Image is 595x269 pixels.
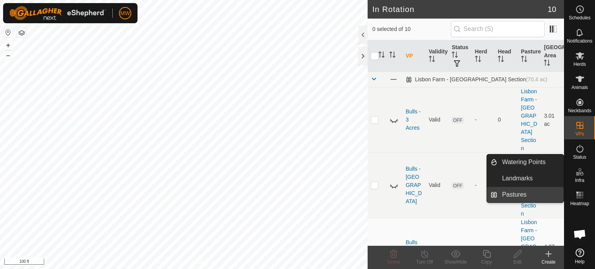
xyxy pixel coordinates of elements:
a: Contact Us [191,259,214,266]
p-sorticon: Activate to sort [498,57,504,63]
img: Gallagher Logo [9,6,106,20]
div: Show/Hide [440,259,471,266]
td: 0 [495,152,518,218]
span: OFF [452,182,463,189]
th: Head [495,40,518,72]
a: Bulls - [GEOGRAPHIC_DATA] [406,166,422,204]
td: Valid [426,152,449,218]
p-sorticon: Activate to sort [452,53,458,59]
span: 10 [548,3,556,15]
td: 0 [495,87,518,152]
p-sorticon: Activate to sort [389,53,396,59]
a: Bulls - 3 Acres [406,108,421,131]
a: Lisbon Farm - [GEOGRAPHIC_DATA] Section [521,88,537,151]
div: Turn Off [409,259,440,266]
span: Infra [575,178,584,183]
button: – [3,51,13,60]
h2: In Rotation [372,5,548,14]
th: Herd [472,40,495,72]
a: Lisbon Farm - [GEOGRAPHIC_DATA] Section [521,154,537,217]
a: Bulls [DATE] [406,239,421,262]
div: Copy [471,259,502,266]
span: Animals [571,85,588,90]
span: (70.4 ac) [526,76,547,82]
span: Pastures [502,190,526,199]
p-sorticon: Activate to sort [378,53,385,59]
button: Reset Map [3,28,13,37]
div: - [475,116,492,124]
p-sorticon: Activate to sort [475,57,481,63]
td: 2.03 ac [541,152,564,218]
td: 3.01 ac [541,87,564,152]
a: Watering Points [497,154,564,170]
span: Help [575,259,585,264]
span: Watering Points [502,158,545,167]
th: Validity [426,40,449,72]
span: 0 selected of 10 [372,25,451,33]
p-sorticon: Activate to sort [521,57,527,63]
div: Create [533,259,564,266]
span: Delete [387,259,401,265]
a: Privacy Policy [153,259,182,266]
span: Schedules [569,15,590,20]
th: VP [402,40,426,72]
span: Landmarks [502,174,533,183]
button: Map Layers [17,28,26,38]
div: - [475,181,492,189]
span: VPs [575,132,584,136]
th: Pasture [518,40,541,72]
span: OFF [452,117,463,123]
a: Pastures [497,187,564,202]
a: Landmarks [497,171,564,186]
p-sorticon: Activate to sort [544,61,550,67]
div: Lisbon Farm - [GEOGRAPHIC_DATA] Section [406,76,547,83]
span: Notifications [567,39,592,43]
div: Edit [502,259,533,266]
span: Status [573,155,586,159]
p-sorticon: Activate to sort [429,57,435,63]
th: Status [449,40,472,72]
span: Herds [573,62,586,67]
li: Landmarks [487,171,564,186]
div: Open chat [568,223,592,246]
input: Search (S) [451,21,545,37]
td: Valid [426,87,449,152]
a: Help [564,245,595,267]
span: Heatmap [570,201,589,206]
th: [GEOGRAPHIC_DATA] Area [541,40,564,72]
button: + [3,41,13,50]
li: Watering Points [487,154,564,170]
span: Neckbands [568,108,591,113]
li: Pastures [487,187,564,202]
span: MW [120,9,130,17]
